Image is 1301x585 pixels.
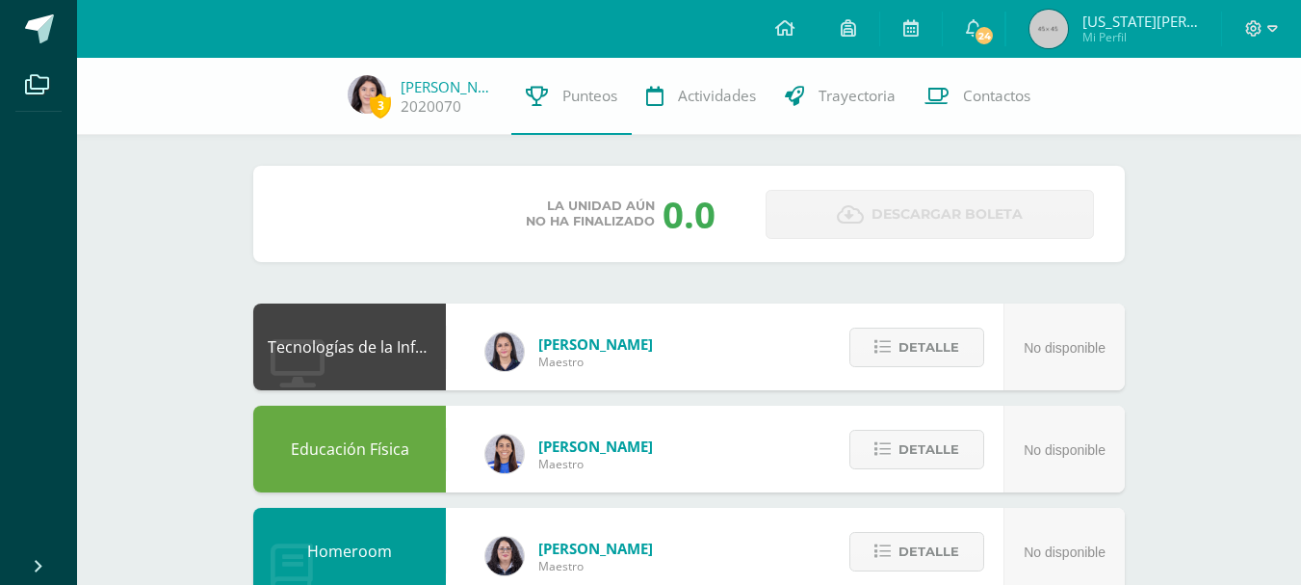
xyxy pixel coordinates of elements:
button: Detalle [849,328,984,367]
img: f270ddb0ea09d79bf84e45c6680ec463.png [485,537,524,575]
a: Punteos [511,58,632,135]
div: Educación Física [253,406,446,492]
a: Trayectoria [770,58,910,135]
button: Detalle [849,532,984,572]
span: La unidad aún no ha finalizado [526,199,655,229]
span: Mi Perfil [1082,29,1198,45]
span: Detalle [898,534,959,570]
span: Punteos [562,86,617,106]
div: Tecnologías de la Información y Comunicación: Computación [253,304,446,390]
span: Detalle [898,330,959,365]
span: No disponible [1024,545,1106,560]
span: No disponible [1024,442,1106,458]
span: [PERSON_NAME] [538,437,653,456]
span: Trayectoria [819,86,896,106]
span: Maestro [538,354,653,370]
span: Detalle [898,432,959,467]
span: Maestro [538,456,653,472]
img: 74b693ae528abe3e0f019ca1ca4ba6b1.png [348,75,386,114]
span: Maestro [538,558,653,574]
span: No disponible [1024,340,1106,356]
a: Actividades [632,58,770,135]
button: Detalle [849,430,984,469]
img: 0eea5a6ff783132be5fd5ba128356f6f.png [485,435,524,473]
span: [PERSON_NAME] [538,334,653,354]
span: [US_STATE][PERSON_NAME] [1082,12,1198,31]
span: Contactos [963,86,1030,106]
span: 24 [974,25,995,46]
a: Contactos [910,58,1045,135]
a: [PERSON_NAME] [401,77,497,96]
span: [PERSON_NAME] [538,539,653,558]
span: Descargar boleta [872,191,1023,238]
div: 0.0 [663,189,716,239]
a: 2020070 [401,96,461,117]
img: dbcf09110664cdb6f63fe058abfafc14.png [485,332,524,371]
span: 3 [370,93,391,118]
span: Actividades [678,86,756,106]
img: 45x45 [1029,10,1068,48]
